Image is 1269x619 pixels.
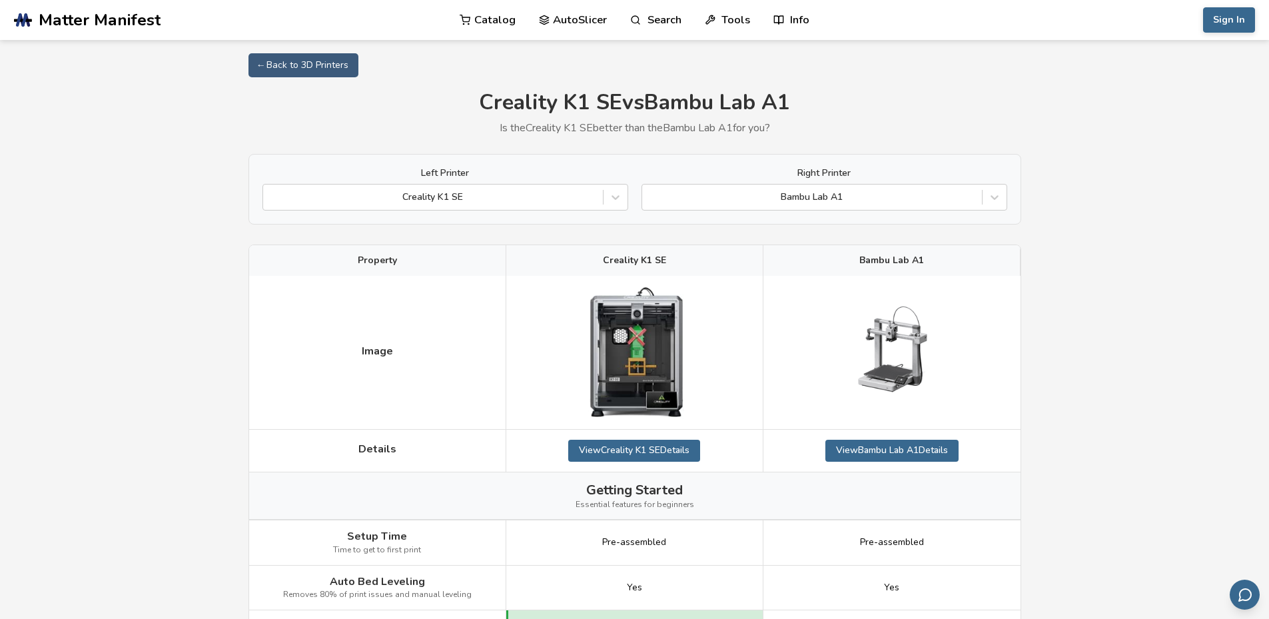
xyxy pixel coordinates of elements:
span: Setup Time [347,530,407,542]
a: ← Back to 3D Printers [248,53,358,77]
span: Details [358,443,396,455]
h1: Creality K1 SE vs Bambu Lab A1 [248,91,1021,115]
span: Pre-assembled [602,537,666,548]
a: ViewCreality K1 SEDetails [568,440,700,461]
span: Bambu Lab A1 [859,255,924,266]
span: Image [362,345,393,357]
span: Time to get to first print [333,546,421,555]
button: Sign In [1203,7,1255,33]
span: Yes [884,582,899,593]
span: Property [358,255,397,266]
label: Right Printer [641,168,1007,179]
input: Bambu Lab A1 [649,192,651,203]
button: Send feedback via email [1230,580,1260,610]
span: Yes [627,582,642,593]
span: Pre-assembled [860,537,924,548]
span: Matter Manifest [39,11,161,29]
span: Removes 80% of print issues and manual leveling [283,590,472,600]
span: Getting Started [586,482,683,498]
span: Auto Bed Leveling [330,576,425,588]
span: Essential features for beginners [576,500,694,510]
p: Is the Creality K1 SE better than the Bambu Lab A1 for you? [248,122,1021,134]
span: Creality K1 SE [603,255,666,266]
img: Bambu Lab A1 [825,286,959,419]
input: Creality K1 SE [270,192,272,203]
img: Creality K1 SE [568,286,701,419]
label: Left Printer [262,168,628,179]
a: ViewBambu Lab A1Details [825,440,959,461]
